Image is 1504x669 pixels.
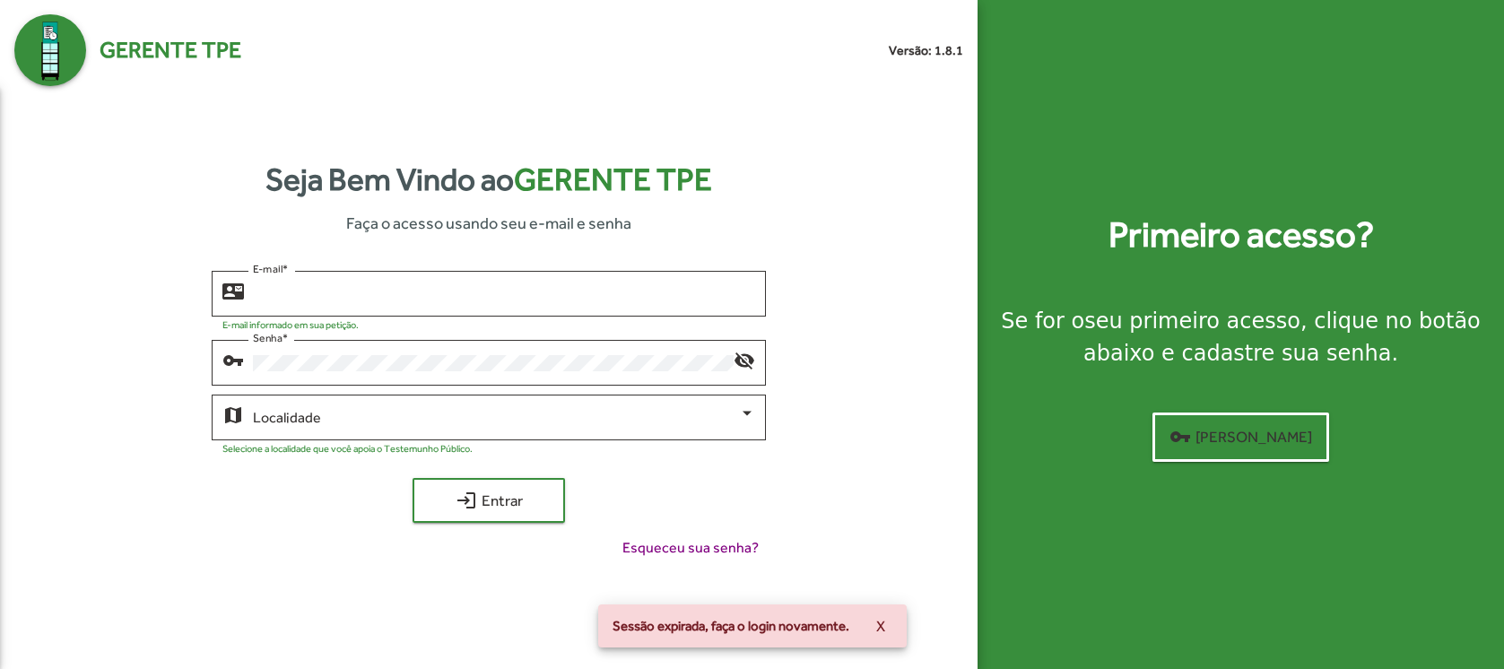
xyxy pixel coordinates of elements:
[1152,413,1329,462] button: [PERSON_NAME]
[862,610,900,642] button: X
[622,537,759,559] span: Esqueceu sua senha?
[222,319,359,330] mat-hint: E-mail informado em sua petição.
[100,33,241,67] span: Gerente TPE
[456,490,477,511] mat-icon: login
[14,14,86,86] img: Logo Gerente
[265,156,712,204] strong: Seja Bem Vindo ao
[222,443,473,454] mat-hint: Selecione a localidade que você apoia o Testemunho Público.
[222,280,244,301] mat-icon: contact_mail
[1108,208,1374,262] strong: Primeiro acesso?
[1169,426,1191,447] mat-icon: vpn_key
[999,305,1482,369] div: Se for o , clique no botão abaixo e cadastre sua senha.
[889,41,963,60] small: Versão: 1.8.1
[876,610,885,642] span: X
[222,404,244,425] mat-icon: map
[222,349,244,370] mat-icon: vpn_key
[734,349,755,370] mat-icon: visibility_off
[613,617,849,635] span: Sessão expirada, faça o login novamente.
[514,161,712,197] span: Gerente TPE
[1169,421,1312,453] span: [PERSON_NAME]
[429,484,549,517] span: Entrar
[1084,308,1300,334] strong: seu primeiro acesso
[413,478,565,523] button: Entrar
[346,211,631,235] span: Faça o acesso usando seu e-mail e senha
